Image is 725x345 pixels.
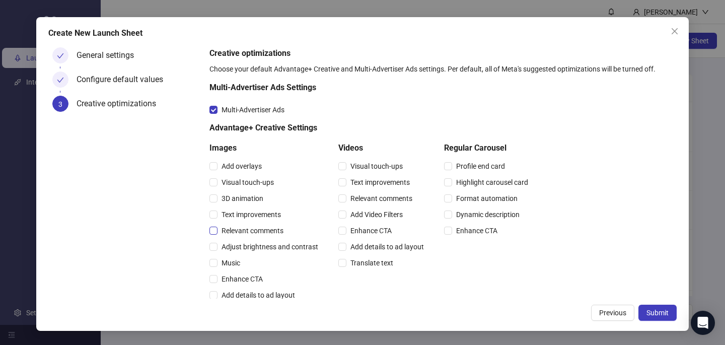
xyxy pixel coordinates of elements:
span: Music [217,257,244,268]
button: Previous [591,305,634,321]
span: Add Video Filters [346,209,407,220]
span: Enhance CTA [452,225,501,236]
span: Adjust brightness and contrast [217,241,322,252]
span: Add overlays [217,161,266,172]
h5: Videos [338,142,428,154]
span: Submit [646,309,669,317]
span: Enhance CTA [217,273,267,285]
span: Dynamic description [452,209,524,220]
h5: Multi-Advertiser Ads Settings [209,82,532,94]
div: Open Intercom Messenger [691,311,715,335]
span: Profile end card [452,161,509,172]
span: Text improvements [217,209,285,220]
span: Add details to ad layout [217,290,299,301]
div: Create New Launch Sheet [48,27,677,39]
span: Previous [599,309,626,317]
span: Visual touch-ups [217,177,278,188]
span: Enhance CTA [346,225,396,236]
span: Relevant comments [346,193,416,204]
span: check [57,77,64,84]
h5: Creative optimizations [209,47,673,59]
span: Add details to ad layout [346,241,428,252]
button: Close [667,23,683,39]
span: Text improvements [346,177,414,188]
h5: Advantage+ Creative Settings [209,122,532,134]
div: Configure default values [77,72,171,88]
button: Submit [638,305,677,321]
h5: Images [209,142,322,154]
span: close [671,27,679,35]
span: Visual touch-ups [346,161,407,172]
span: Translate text [346,257,397,268]
div: Creative optimizations [77,96,164,112]
span: Highlight carousel card [452,177,532,188]
span: check [57,52,64,59]
div: Choose your default Advantage+ Creative and Multi-Advertiser Ads settings. Per default, all of Me... [209,63,673,75]
h5: Regular Carousel [444,142,532,154]
span: 3 [58,100,62,108]
span: 3D animation [217,193,267,204]
span: Multi-Advertiser Ads [217,104,288,115]
div: General settings [77,47,142,63]
span: Format automation [452,193,522,204]
span: Relevant comments [217,225,287,236]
